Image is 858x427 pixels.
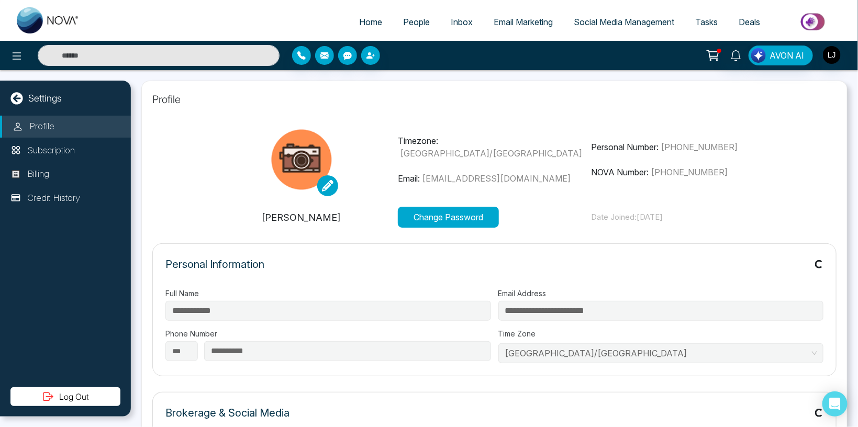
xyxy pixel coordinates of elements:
[393,12,440,32] a: People
[398,172,591,185] p: Email:
[776,10,852,33] img: Market-place.gif
[165,328,491,339] label: Phone Number
[165,256,264,272] p: Personal Information
[498,328,824,339] label: Time Zone
[685,12,728,32] a: Tasks
[27,144,75,158] p: Subscription
[498,288,824,299] label: Email Address
[651,167,728,177] span: [PHONE_NUMBER]
[591,211,784,223] p: Date Joined: [DATE]
[822,391,848,417] div: Open Intercom Messenger
[27,167,49,181] p: Billing
[398,207,499,228] button: Change Password
[483,12,563,32] a: Email Marketing
[440,12,483,32] a: Inbox
[165,405,289,421] p: Brokerage & Social Media
[591,141,784,153] p: Personal Number:
[28,91,62,105] p: Settings
[574,17,674,27] span: Social Media Management
[400,148,582,159] span: [GEOGRAPHIC_DATA]/[GEOGRAPHIC_DATA]
[494,17,553,27] span: Email Marketing
[17,7,80,33] img: Nova CRM Logo
[451,17,473,27] span: Inbox
[661,142,738,152] span: [PHONE_NUMBER]
[349,12,393,32] a: Home
[403,17,430,27] span: People
[422,173,571,184] span: [EMAIL_ADDRESS][DOMAIN_NAME]
[398,134,591,160] p: Timezone:
[695,17,718,27] span: Tasks
[265,123,338,196] img: images.png
[749,46,813,65] button: AVON AI
[165,288,491,299] label: Full Name
[152,92,837,107] p: Profile
[751,48,766,63] img: Lead Flow
[205,210,398,224] p: [PERSON_NAME]
[591,166,784,178] p: NOVA Number:
[27,192,80,205] p: Credit History
[505,345,817,361] span: Asia/Kolkata
[29,120,54,133] p: Profile
[770,49,804,62] span: AVON AI
[728,12,771,32] a: Deals
[739,17,760,27] span: Deals
[563,12,685,32] a: Social Media Management
[359,17,382,27] span: Home
[823,46,841,64] img: User Avatar
[10,387,120,406] button: Log Out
